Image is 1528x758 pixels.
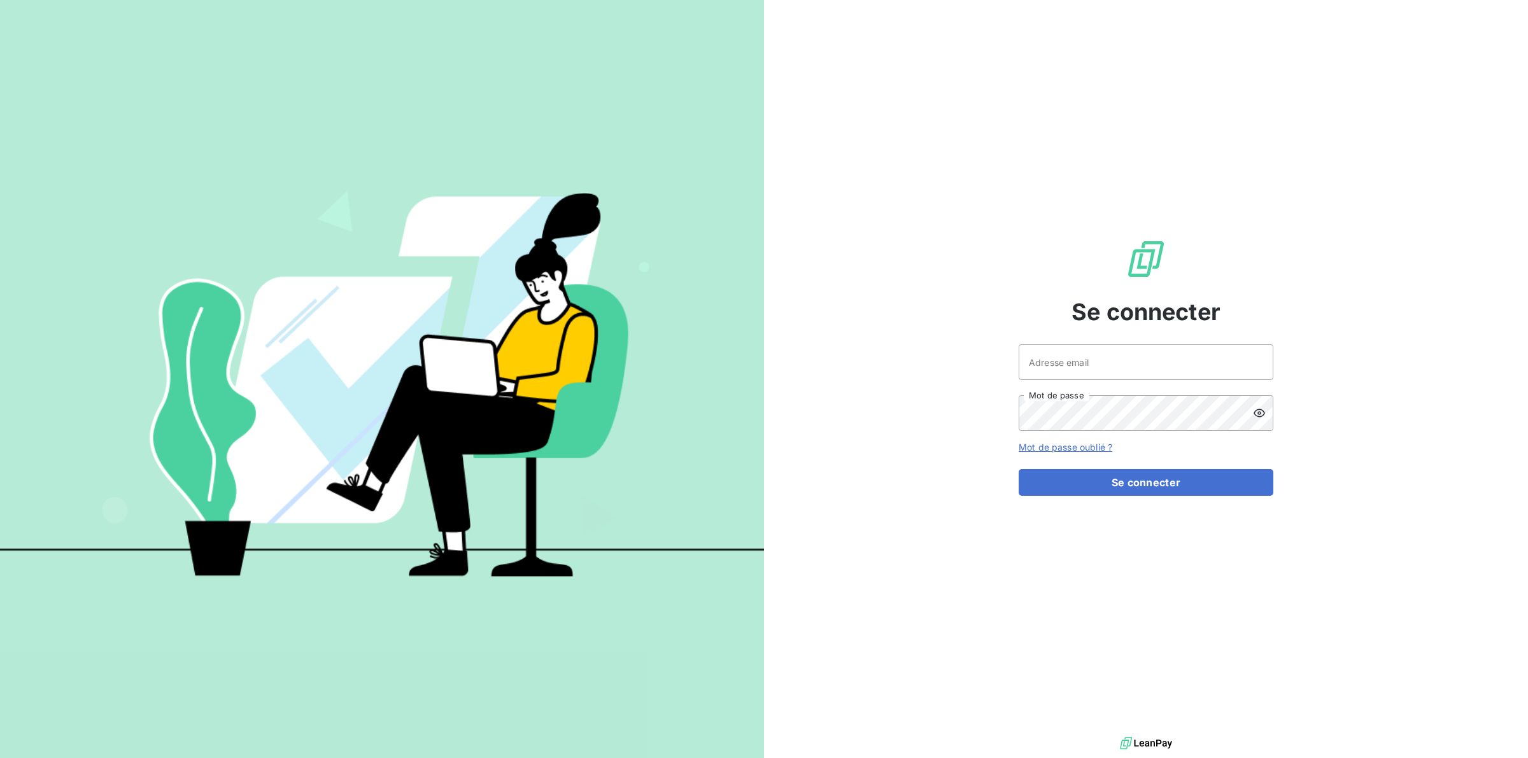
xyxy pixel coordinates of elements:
[1019,442,1112,453] a: Mot de passe oublié ?
[1019,344,1273,380] input: placeholder
[1120,734,1172,753] img: logo
[1072,295,1220,329] span: Se connecter
[1019,469,1273,496] button: Se connecter
[1126,239,1166,279] img: Logo LeanPay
